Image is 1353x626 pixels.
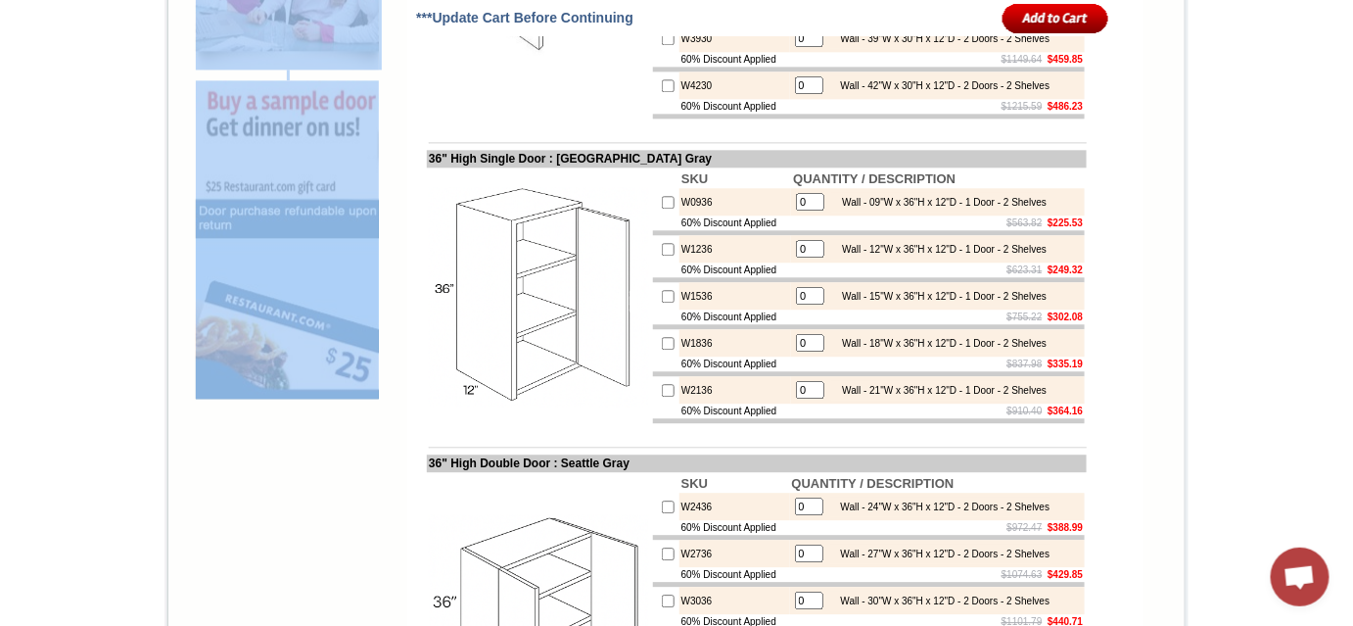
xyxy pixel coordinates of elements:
b: FPDF error: [8,8,92,24]
s: $623.31 [1007,265,1043,275]
td: W2136 [679,376,791,404]
td: [PERSON_NAME] Yellow Oak [186,89,246,111]
input: Add to Cart [1003,2,1109,34]
td: 60% Discount Applied [679,520,790,535]
b: SKU [681,476,708,491]
img: spacer.gif [183,55,186,56]
td: W2436 [679,493,790,520]
td: W1836 [679,329,791,357]
td: Manor Stone [80,89,130,109]
b: $459.85 [1048,54,1083,65]
b: $429.85 [1048,569,1083,580]
td: 36" High Double Door : Seattle Gray [427,455,1087,472]
div: Wall - 42"W x 30"H x 12"D - 2 Doors - 2 Shelves [831,80,1050,91]
td: Mountain Gray [353,89,403,109]
span: ***Update Cart Before Continuing [416,10,633,25]
img: spacer.gif [77,55,80,56]
td: Monterey Grey [301,89,350,109]
b: $249.32 [1048,265,1083,275]
s: $755.22 [1007,312,1043,322]
img: spacer.gif [350,55,353,56]
td: 60% Discount Applied [679,357,791,371]
b: $225.53 [1048,217,1083,228]
b: $335.19 [1048,359,1083,369]
td: 60% Discount Applied [679,263,791,277]
div: Wall - 12"W x 36"H x 12"D - 1 Door - 2 Shelves [832,244,1047,255]
div: Wall - 09"W x 36"H x 12"D - 1 Door - 2 Shelves [832,197,1047,208]
div: Open chat [1271,548,1330,606]
div: Wall - 21"W x 36"H x 12"D - 1 Door - 2 Shelves [832,385,1047,396]
div: Wall - 30"W x 36"H x 12"D - 2 Doors - 2 Shelves [831,596,1050,606]
s: $972.47 [1007,522,1043,533]
s: $910.40 [1007,406,1043,416]
b: $302.08 [1048,312,1083,322]
td: 60% Discount Applied [679,99,790,114]
td: W3930 [679,24,790,52]
div: Wall - 18"W x 36"H x 12"D - 1 Door - 2 Shelves [832,338,1047,349]
div: Wall - 24"W x 36"H x 12"D - 2 Doors - 2 Shelves [831,502,1050,512]
b: $486.23 [1048,101,1083,112]
td: 60% Discount Applied [679,567,790,582]
body: Alpha channel not supported: images/W0936_cnc_2.1.jpg.png [8,8,198,61]
td: Merrimac Cinder [248,89,298,109]
s: $1215.59 [1002,101,1043,112]
s: $837.98 [1007,359,1043,369]
img: spacer.gif [298,55,301,56]
td: 36" High Single Door : [GEOGRAPHIC_DATA] Gray [427,150,1087,168]
td: W3036 [679,587,790,614]
td: 60% Discount Applied [679,52,790,67]
b: $388.99 [1048,522,1083,533]
b: QUANTITY / DESCRIPTION [793,171,956,186]
td: W1236 [679,235,791,263]
td: Manor White [133,89,183,109]
td: 60% Discount Applied [679,310,791,324]
s: $1149.64 [1002,54,1043,65]
td: W2736 [679,540,790,567]
b: $364.16 [1048,406,1083,416]
div: Wall - 27"W x 36"H x 12"D - 2 Doors - 2 Shelves [831,549,1050,559]
td: W0936 [679,188,791,216]
s: $1074.63 [1002,569,1043,580]
td: W1536 [679,282,791,310]
div: Wall - 15"W x 36"H x 12"D - 1 Door - 2 Shelves [832,291,1047,302]
img: spacer.gif [245,55,248,56]
td: 60% Discount Applied [679,216,791,230]
b: SKU [681,171,708,186]
td: W4230 [679,72,790,99]
s: $563.82 [1007,217,1043,228]
td: Manor Slate [27,89,77,109]
img: spacer.gif [130,55,133,56]
img: 36'' High Single Door [429,186,649,407]
img: spacer.gif [24,55,27,56]
div: Wall - 39"W x 30"H x 12"D - 2 Doors - 2 Shelves [831,33,1050,44]
b: QUANTITY / DESCRIPTION [792,476,955,491]
td: 60% Discount Applied [679,404,791,418]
